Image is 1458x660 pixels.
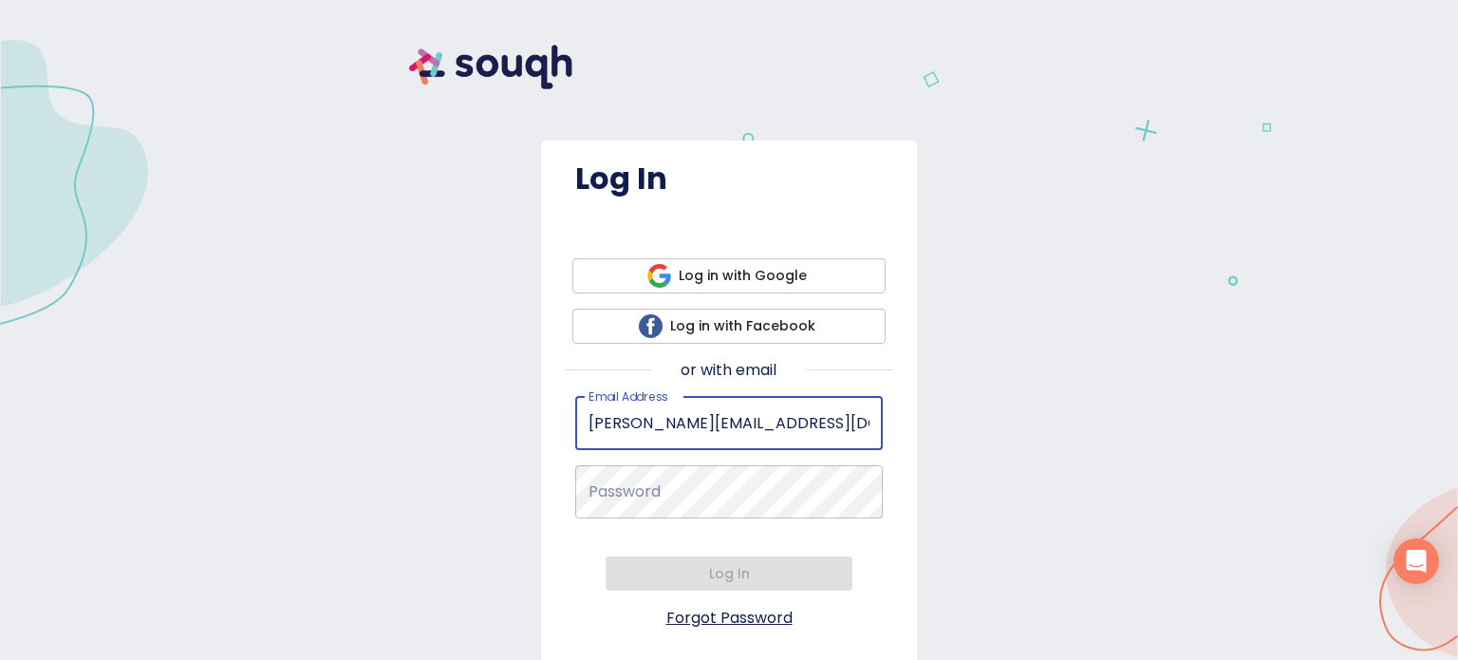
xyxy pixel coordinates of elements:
[666,606,793,630] a: Forgot Password
[588,264,870,288] span: Log in with Google
[572,258,886,293] button: google iconLog in with Google
[681,359,776,382] p: or with email
[588,314,870,338] span: Log in with Facebook
[575,160,883,198] h4: Log In
[387,23,594,111] img: souqh logo
[572,309,886,344] button: facebook iconLog in with Facebook
[1393,538,1439,584] div: Open Intercom Messenger
[647,264,671,288] img: google icon
[639,314,663,338] img: facebook icon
